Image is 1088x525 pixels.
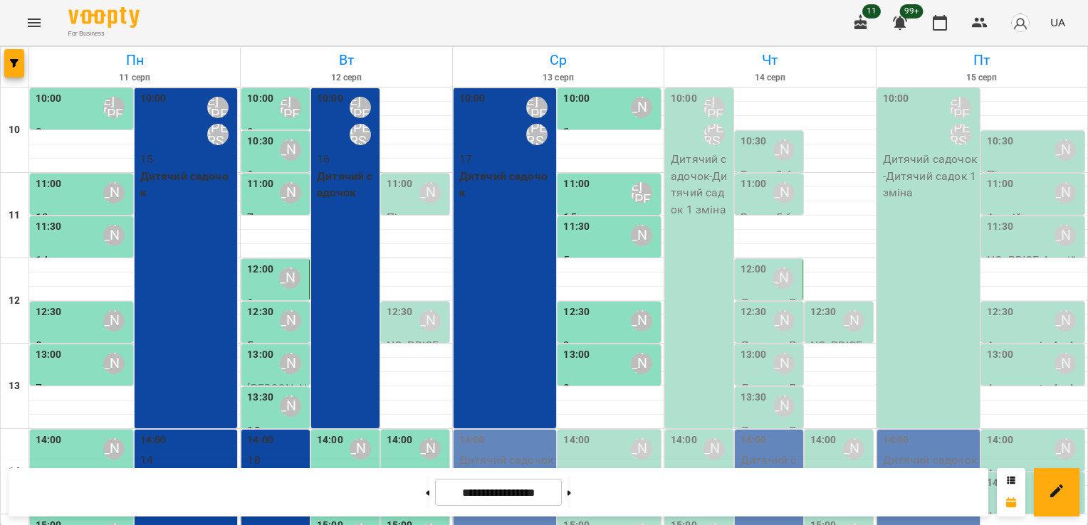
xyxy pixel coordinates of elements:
[741,134,767,149] label: 10:30
[1045,9,1071,36] button: UA
[140,452,235,469] p: 14
[103,182,125,203] div: Москалець Олена Вікторівна
[741,166,800,200] p: Вокал 3-4 р. - Вокал
[703,124,725,145] div: Котомська Ірина Віталіївна
[883,151,978,201] p: Дитячий садочок - Дитячий садок 1 зміна
[247,91,273,107] label: 10:00
[773,139,795,161] div: Москалець Олена Вікторівна
[317,168,377,201] p: Дитячий садочок
[247,390,273,405] label: 13:30
[103,353,125,374] div: Резенчук Світлана Анатоліїївна
[631,182,652,203] div: Шварова Марина
[68,29,140,38] span: For Business
[36,209,130,226] p: 13
[741,433,767,448] label: 14:00
[773,396,795,417] div: Резенчук Світлана Анатоліїївна
[883,91,909,107] label: 10:00
[563,124,658,141] p: 2
[1055,225,1076,246] div: Бондарєва Віолєтта
[810,433,837,448] label: 14:00
[247,423,307,440] p: 18
[36,176,62,192] label: 11:00
[247,262,273,277] label: 12:00
[1055,353,1076,374] div: Резенчук Світлана Анатоліїївна
[987,176,1013,192] label: 11:00
[36,337,130,354] p: 8
[563,91,590,107] label: 10:00
[36,252,130,269] p: 14
[631,353,652,374] div: Резенчук Світлана Анатоліїївна
[987,166,1082,217] p: Підготовка до школи - Підготовка до школи
[862,4,881,18] span: 11
[666,49,873,71] h6: Чт
[950,124,971,145] div: Котомська Ірина Віталіївна
[810,337,870,388] p: NO_PRICE - Англійська мова 5+
[140,91,167,107] label: 10:00
[950,97,971,118] div: Шварова Марина
[1055,139,1076,161] div: Москалець Олена Вікторівна
[247,134,273,149] label: 10:30
[103,310,125,332] div: Резенчук Світлана Анатоліїївна
[741,347,767,363] label: 13:00
[526,124,548,145] div: Котомська Ірина Віталіївна
[1055,182,1076,203] div: Бондарєва Віолєтта
[1055,438,1076,460] div: Резенчук Світлана Анатоліїївна
[883,452,978,502] p: Дитячий садочок - Дитячий садочок 2 зміна
[987,134,1013,149] label: 10:30
[140,433,167,448] label: 14:00
[741,337,800,371] p: Логопед - Логопед
[843,310,864,332] div: Бондарєва Віолєтта
[247,347,273,363] label: 13:00
[563,347,590,363] label: 13:00
[671,151,731,218] p: Дитячий садочок - Дитячий садок 1 зміна
[987,209,1082,260] p: Англійська мова 4-6 р. - Англійська мова 4+
[36,380,130,397] p: 7
[631,310,652,332] div: Резенчук Світлана Анатоліїївна
[459,168,554,201] p: Дитячий садочок
[741,390,767,405] label: 13:30
[773,353,795,374] div: Резенчук Світлана Анатоліїївна
[666,71,873,85] h6: 14 серп
[671,433,697,448] label: 14:00
[459,151,554,168] p: 17
[280,139,301,161] div: Москалець Олена Вікторівна
[987,433,1013,448] label: 14:00
[247,452,307,469] p: 18
[350,97,371,118] div: Шварова Марина
[987,380,1082,413] p: Арт-терапія 4+ - Арт-терапія
[563,433,590,448] label: 14:00
[247,176,273,192] label: 11:00
[387,304,413,320] label: 12:30
[879,49,1085,71] h6: Пт
[741,295,800,328] p: Логопед - Логопед
[103,438,125,460] div: Резенчук Світлана Анатоліїївна
[247,209,307,226] p: 7
[741,304,767,320] label: 12:30
[419,438,441,460] div: Резенчук Світлана Анатоліїївна
[387,209,446,293] p: Підготовка до школи - Підготовка до школи
[247,295,306,312] p: 6
[387,176,413,192] label: 11:00
[280,182,301,203] div: Москалець Олена Вікторівна
[773,310,795,332] div: Резенчук Світлана Анатоліїївна
[773,182,795,203] div: Москалець Олена Вікторівна
[280,310,301,332] div: Резенчук Світлана Анатоліїївна
[879,71,1085,85] h6: 15 серп
[36,347,62,363] label: 13:00
[247,304,273,320] label: 12:30
[419,310,441,332] div: Бондарєва Віолєтта
[36,433,62,448] label: 14:00
[9,122,20,138] h6: 10
[350,438,371,460] div: Бондарєва Віолєтта
[843,438,864,460] div: Бондарєва Віолєтта
[279,267,300,289] div: Грінченко Анна
[247,381,306,412] span: [PERSON_NAME]
[140,168,235,201] p: Дитячий садочок
[703,97,725,118] div: Шварова Марина
[883,433,909,448] label: 14:00
[36,219,62,235] label: 11:30
[387,433,413,448] label: 14:00
[17,6,51,40] button: Menu
[459,452,554,502] p: Дитячий садочок - Дитячий садочок 2 зміна
[773,267,794,289] div: Грінченко Анна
